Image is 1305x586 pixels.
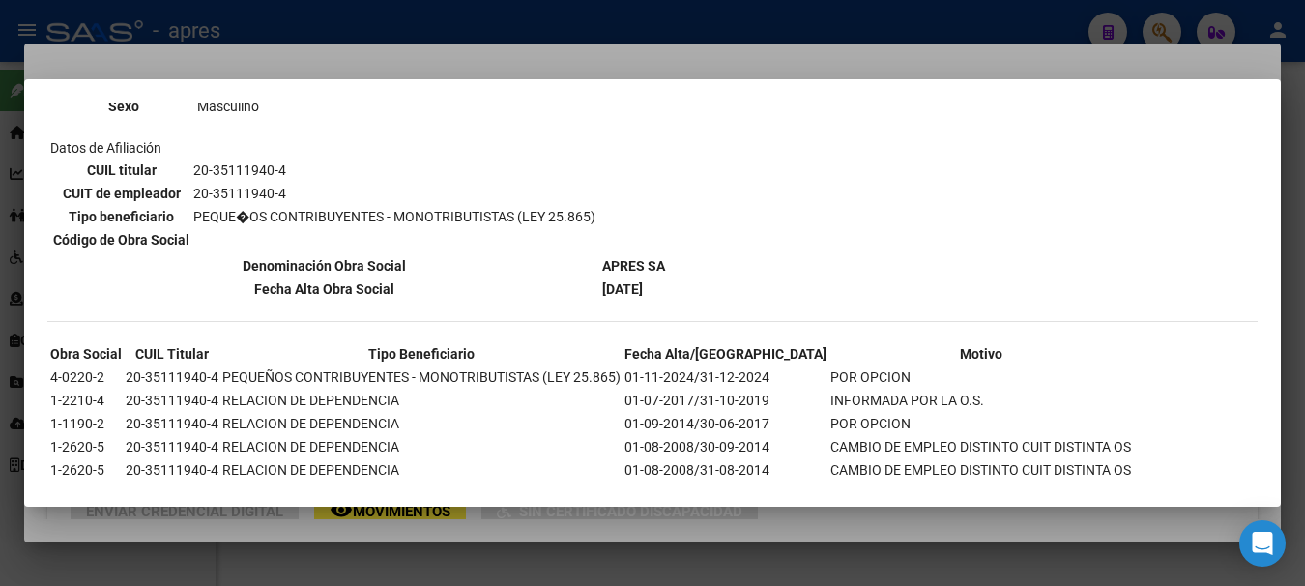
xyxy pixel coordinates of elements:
td: Masculino [196,96,329,117]
th: Tipo Beneficiario [221,343,622,365]
td: RELACION DE DEPENDENCIA [221,483,622,504]
td: 1-2620-5 [49,436,123,457]
b: APRES SA [602,258,665,274]
td: 20-35111940-4 [125,366,219,388]
td: 1-2210-4 [49,390,123,411]
td: POR OPCION [829,413,1132,434]
td: 20-14269687-9 [125,483,219,504]
td: 1-2620-5 [49,459,123,481]
td: 20-35111940-4 [125,413,219,434]
th: CUIL titular [52,160,190,181]
td: CAMBIO DE EMPLEO DISTINTO CUIT DISTINTA OS [829,459,1132,481]
td: RELACION DE DEPENDENCIA [221,413,622,434]
td: 20-35111940-4 [192,160,596,181]
td: MULTIPLE COBERTURA [829,483,1132,504]
th: Sexo [52,96,194,117]
div: Open Intercom Messenger [1239,520,1286,567]
td: POR OPCION [829,366,1132,388]
th: Fecha Alta/[GEOGRAPHIC_DATA] [623,343,827,365]
td: INFORMADA POR LA O.S. [829,390,1132,411]
th: Motivo [829,343,1132,365]
td: 10-07-1990/31-08-2008 [623,483,827,504]
th: CUIL Titular [125,343,219,365]
td: 20-35111940-4 [125,436,219,457]
td: PEQUEÑOS CONTRIBUYENTES - MONOTRIBUTISTAS (LEY 25.865) [221,366,622,388]
th: Fecha Alta Obra Social [49,278,599,300]
th: Tipo beneficiario [52,206,190,227]
th: CUIT de empleador [52,183,190,204]
td: 01-08-2008/30-09-2014 [623,436,827,457]
b: [DATE] [602,281,643,297]
td: 01-07-2017/31-10-2019 [623,390,827,411]
td: RELACION DE DEPENDENCIA [221,390,622,411]
td: 01-11-2024/31-12-2024 [623,366,827,388]
td: 20-35111940-4 [192,183,596,204]
td: 4-0220-2 [49,366,123,388]
td: 20-35111940-4 [125,459,219,481]
td: RELACION DE DEPENDENCIA [221,436,622,457]
td: 01-08-2008/31-08-2014 [623,459,827,481]
th: Código de Obra Social [52,229,190,250]
th: Denominación Obra Social [49,255,599,277]
td: 20-35111940-4 [125,390,219,411]
td: CAMBIO DE EMPLEO DISTINTO CUIT DISTINTA OS [829,436,1132,457]
td: 1-2100-2 [49,483,123,504]
td: 1-1190-2 [49,413,123,434]
td: 01-09-2014/30-06-2017 [623,413,827,434]
th: Obra Social [49,343,123,365]
td: PEQUE�OS CONTRIBUYENTES - MONOTRIBUTISTAS (LEY 25.865) [192,206,596,227]
td: RELACION DE DEPENDENCIA [221,459,622,481]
